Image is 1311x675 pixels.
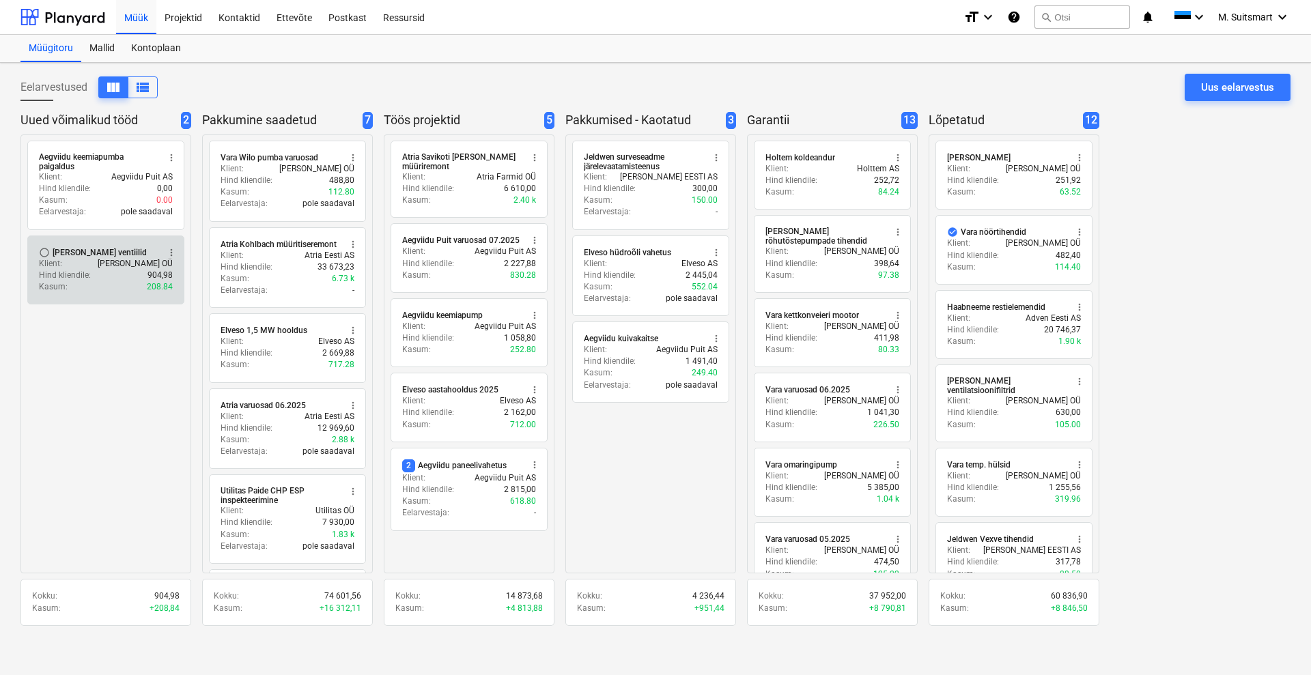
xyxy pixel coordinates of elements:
p: 251,92 [1056,175,1081,186]
p: + 8 790,81 [869,603,906,614]
p: Hind kliendile : [221,347,272,359]
p: - [716,206,718,218]
p: Klient : [221,505,244,517]
p: Kasum : [221,273,249,285]
p: Elveso AS [318,336,354,347]
p: 226.50 [873,419,899,431]
p: Klient : [947,470,970,482]
p: 411,98 [874,332,899,344]
p: Kasum : [402,419,431,431]
p: 2 162,00 [504,407,536,418]
span: 13 [901,112,918,129]
div: Elveso 1,5 MW hooldus [221,325,307,336]
p: Kasum : [221,359,249,371]
p: Kokku : [577,590,602,602]
div: Vara Wilo pumba varuosad [221,152,318,163]
span: more_vert [892,310,903,321]
p: Kasum : [221,186,249,198]
p: Kokku : [940,590,965,602]
div: Atria Savikoti [PERSON_NAME] müüriremont [402,152,521,171]
p: Eelarvestaja : [39,206,86,218]
p: Klient : [221,250,244,261]
p: Eelarvestaja : [584,206,631,218]
p: Hind kliendile : [765,258,817,270]
span: more_vert [529,152,540,163]
p: Klient : [765,545,789,556]
p: Klient : [584,258,607,270]
p: Klient : [765,395,789,407]
p: Kasum : [947,336,976,347]
p: 7 930,00 [322,517,354,528]
p: Eelarvestaja : [221,198,268,210]
p: [PERSON_NAME] OÜ [1006,163,1081,175]
p: Lõpetatud [929,112,1077,129]
p: pole saadaval [302,541,354,552]
span: more_vert [1074,534,1085,545]
p: Hind kliendile : [947,407,999,418]
p: 20 746,37 [1044,324,1081,336]
p: 482,40 [1056,250,1081,261]
p: Eelarvestaja : [221,285,268,296]
p: Aegviidu Puit AS [111,171,173,183]
p: [PERSON_NAME] OÜ [1006,395,1081,407]
p: [PERSON_NAME] OÜ [98,258,173,270]
div: Utilitas Paide CHP ESP inspekteerimine [221,486,339,505]
button: Otsi [1034,5,1130,29]
p: Eelarvestaja : [402,507,449,519]
p: Hind kliendile : [584,356,636,367]
span: more_vert [529,235,540,246]
p: Kasum : [39,195,68,206]
p: Kasum : [584,281,612,293]
p: Aegviidu Puit AS [475,472,536,484]
i: Abikeskus [1007,9,1021,25]
p: Hind kliendile : [402,332,454,344]
span: Märgi tehtuks [39,247,50,258]
p: + 8 846,50 [1051,603,1088,614]
span: more_vert [892,459,903,470]
p: [PERSON_NAME] OÜ [824,246,899,257]
p: Eelarvestaja : [584,293,631,304]
p: + 4 813,88 [506,603,543,614]
p: 33 673,23 [318,261,354,273]
p: Kasum : [402,270,431,281]
p: Hind kliendile : [221,261,272,273]
p: 63.52 [1060,186,1081,198]
p: 1.04 k [877,493,899,505]
p: 398,64 [874,258,899,270]
span: 12 [1083,112,1099,129]
span: more_vert [348,325,358,336]
i: notifications [1141,9,1155,25]
p: Klient : [584,344,607,356]
p: Hind kliendile : [947,556,999,568]
div: Vara varuosad 06.2025 [765,384,850,395]
div: Atria Kohlbach müüritiseremont [221,239,337,250]
p: [PERSON_NAME] OÜ [1006,238,1081,249]
i: keyboard_arrow_down [980,9,996,25]
div: Uus eelarvestus [1201,78,1274,96]
p: Klient : [39,258,62,270]
p: Elveso AS [681,258,718,270]
p: Holttem AS [857,163,899,175]
p: 474,50 [874,556,899,568]
p: Klient : [765,163,789,175]
span: Kuva veergudena [135,79,151,96]
p: 2 445,04 [686,270,718,281]
p: Kasum : [940,603,969,614]
p: Elveso AS [500,395,536,407]
i: format_size [963,9,980,25]
span: more_vert [1074,459,1085,470]
p: Kasum : [947,186,976,198]
div: [PERSON_NAME] [947,152,1011,163]
p: 74 601,56 [324,590,361,602]
div: Eelarvestused [20,76,158,98]
p: + 208,84 [150,603,180,614]
p: Klient : [39,171,62,183]
p: 904,98 [147,270,173,281]
p: [PERSON_NAME] OÜ [824,321,899,332]
p: 1 058,80 [504,332,536,344]
span: 7 [363,112,373,129]
p: Klient : [402,321,425,332]
p: Atria Eesti AS [305,250,354,261]
div: Elveso aastahooldus 2025 [402,384,498,395]
p: Klient : [221,336,244,347]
